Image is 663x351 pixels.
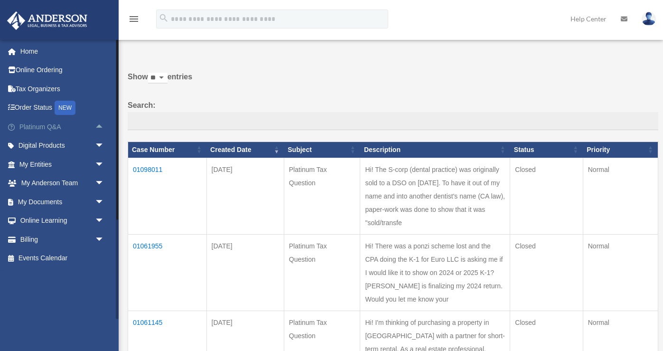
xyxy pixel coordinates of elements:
th: Description: activate to sort column ascending [360,142,510,158]
label: Show entries [128,70,658,93]
td: Normal [583,158,658,234]
a: Tax Organizers [7,79,119,98]
td: Normal [583,234,658,311]
td: Closed [510,234,583,311]
i: search [159,13,169,23]
td: Hi! The S-corp (dental practice) was originally sold to a DSO on [DATE]. To have it out of my nam... [360,158,510,234]
span: arrow_drop_up [95,117,114,137]
a: menu [128,17,140,25]
img: User Pic [642,12,656,26]
a: Platinum Q&Aarrow_drop_up [7,117,119,136]
a: Digital Productsarrow_drop_down [7,136,119,155]
a: My Entitiesarrow_drop_down [7,155,119,174]
input: Search: [128,112,658,130]
td: Platinum Tax Question [284,234,360,311]
a: Order StatusNEW [7,98,119,118]
a: Home [7,42,119,61]
th: Case Number: activate to sort column ascending [128,142,207,158]
a: My Documentsarrow_drop_down [7,192,119,211]
i: menu [128,13,140,25]
td: [DATE] [206,234,284,311]
select: Showentries [148,73,168,84]
td: 01098011 [128,158,207,234]
a: Billingarrow_drop_down [7,230,119,249]
label: Search: [128,99,658,130]
span: arrow_drop_down [95,230,114,249]
span: arrow_drop_down [95,136,114,156]
td: Platinum Tax Question [284,158,360,234]
th: Created Date: activate to sort column ascending [206,142,284,158]
a: Online Learningarrow_drop_down [7,211,119,230]
th: Status: activate to sort column ascending [510,142,583,158]
th: Subject: activate to sort column ascending [284,142,360,158]
td: Closed [510,158,583,234]
th: Priority: activate to sort column ascending [583,142,658,158]
div: NEW [55,101,75,115]
span: arrow_drop_down [95,211,114,231]
img: Anderson Advisors Platinum Portal [4,11,90,30]
a: My Anderson Teamarrow_drop_down [7,174,119,193]
a: Events Calendar [7,249,119,268]
span: arrow_drop_down [95,155,114,174]
td: 01061955 [128,234,207,311]
span: arrow_drop_down [95,174,114,193]
td: [DATE] [206,158,284,234]
span: arrow_drop_down [95,192,114,212]
td: Hi! There was a ponzi scheme lost and the CPA doing the K-1 for Euro LLC is asking me if I would ... [360,234,510,311]
a: Online Ordering [7,61,119,80]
